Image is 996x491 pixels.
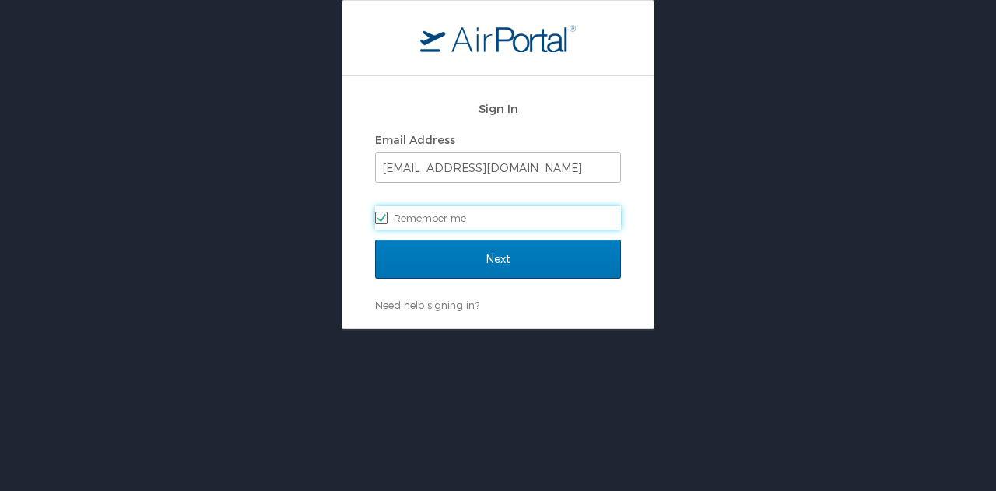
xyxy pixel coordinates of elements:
label: Remember me [375,206,621,230]
input: Next [375,240,621,279]
img: logo [420,24,576,52]
h2: Sign In [375,100,621,117]
label: Email Address [375,133,455,146]
a: Need help signing in? [375,299,479,311]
